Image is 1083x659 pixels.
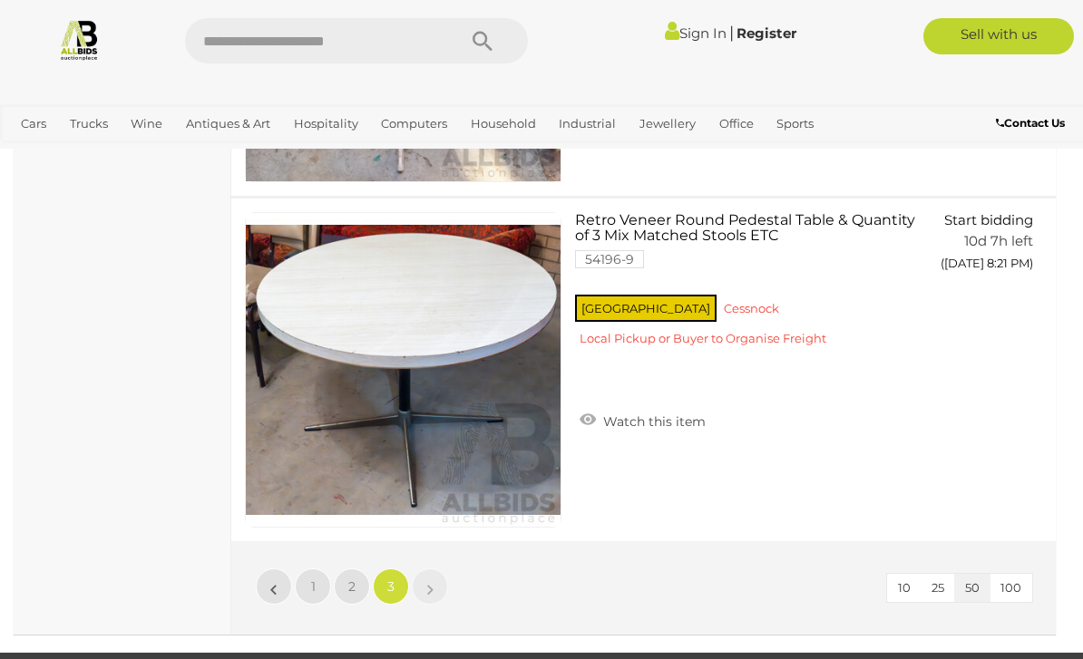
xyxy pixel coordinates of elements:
a: Trucks [63,109,115,139]
button: 50 [954,574,990,602]
span: 1 [311,578,316,595]
a: 1 [295,568,331,605]
a: Sign In [665,24,727,42]
span: | [729,23,734,43]
a: Sports [769,109,821,139]
a: « [256,568,292,605]
a: Office [712,109,761,139]
a: Wine [123,109,170,139]
button: Search [437,18,528,63]
a: 2 [334,568,370,605]
span: Watch this item [599,413,706,430]
b: Contact Us [996,116,1065,130]
a: Register [737,24,796,42]
a: Household [463,109,543,139]
a: [GEOGRAPHIC_DATA] [14,139,157,169]
img: 54196-9a.jpg [246,213,561,528]
button: 25 [921,574,955,602]
span: Start bidding [944,211,1033,228]
a: Cars [14,109,54,139]
span: 3 [387,578,395,595]
a: 3 [373,568,409,605]
a: Start bidding 10d 7h left ([DATE] 8:21 PM) [932,212,1038,281]
span: 50 [965,580,980,595]
span: 100 [1000,580,1021,595]
a: Watch this item [575,406,710,433]
a: Contact Us [996,113,1069,133]
a: Antiques & Art [179,109,278,139]
a: » [412,568,448,605]
a: Retro Veneer Round Pedestal Table & Quantity of 3 Mix Matched Stools ETC 54196-9 [GEOGRAPHIC_DATA... [589,212,905,361]
a: Jewellery [632,109,703,139]
img: Allbids.com.au [58,18,101,61]
span: 25 [932,580,944,595]
a: Sell with us [923,18,1074,54]
span: 10 [898,580,911,595]
button: 100 [990,574,1032,602]
a: Industrial [551,109,623,139]
a: Computers [374,109,454,139]
button: 10 [887,574,922,602]
span: 2 [348,578,356,595]
a: Hospitality [287,109,366,139]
